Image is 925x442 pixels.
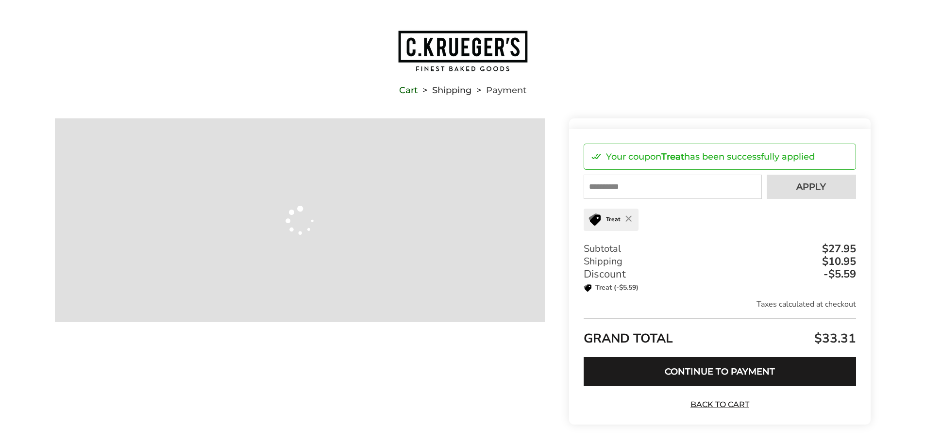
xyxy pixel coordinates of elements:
span: $33.31 [812,330,856,347]
img: C.KRUEGER'S [397,30,528,72]
span: Apply [796,182,826,191]
div: Discount [584,268,856,280]
span: Payment [486,87,526,94]
button: Apply [767,175,856,199]
li: Shipping [418,87,471,94]
a: Go to home page [55,30,871,72]
div: Treat [584,209,639,231]
div: Shipping [584,255,856,268]
div: Subtotal [584,243,856,255]
button: Continue to Payment [584,357,856,386]
div: $10.95 [820,256,856,267]
strong: Treat [661,151,684,162]
div: $27.95 [820,244,856,254]
div: Taxes calculated at checkout [584,299,856,310]
a: Cart [399,87,418,94]
p: Your coupon has been successfully applied [606,152,815,161]
div: -$5.59 [821,269,856,279]
a: Back to Cart [686,399,754,410]
div: GRAND TOTAL [584,318,856,350]
p: Treat (-$5.59) [584,283,639,293]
